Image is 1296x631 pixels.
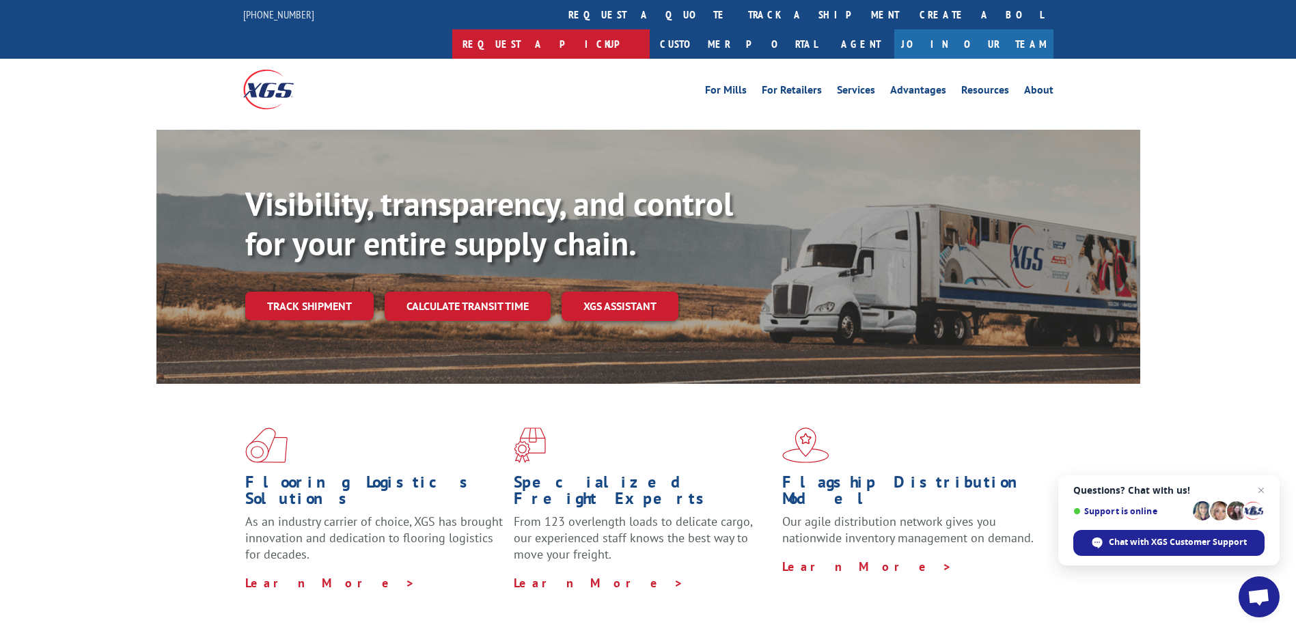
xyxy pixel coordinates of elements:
a: About [1024,85,1053,100]
span: Questions? Chat with us! [1073,485,1265,496]
p: From 123 overlength loads to delicate cargo, our experienced staff knows the best way to move you... [514,514,772,574]
a: Join Our Team [894,29,1053,59]
a: Resources [961,85,1009,100]
a: Services [837,85,875,100]
a: For Mills [705,85,747,100]
a: Open chat [1239,576,1280,617]
a: [PHONE_NUMBER] [243,8,314,21]
a: Learn More > [782,559,952,574]
span: Support is online [1073,506,1188,516]
a: Request a pickup [452,29,650,59]
img: xgs-icon-flagship-distribution-model-red [782,427,829,463]
a: XGS ASSISTANT [562,292,678,321]
img: xgs-icon-focused-on-flooring-red [514,427,546,463]
a: Advantages [890,85,946,100]
a: Track shipment [245,292,374,320]
a: For Retailers [762,85,822,100]
span: Chat with XGS Customer Support [1073,530,1265,556]
a: Customer Portal [650,29,827,59]
h1: Flooring Logistics Solutions [245,474,504,514]
img: xgs-icon-total-supply-chain-intelligence-red [245,427,288,463]
a: Agent [827,29,894,59]
a: Learn More > [245,575,415,591]
span: As an industry carrier of choice, XGS has brought innovation and dedication to flooring logistics... [245,514,503,562]
span: Our agile distribution network gives you nationwide inventory management on demand. [782,514,1034,546]
span: Chat with XGS Customer Support [1109,536,1247,548]
h1: Flagship Distribution Model [782,474,1040,514]
h1: Specialized Freight Experts [514,474,772,514]
a: Learn More > [514,575,684,591]
b: Visibility, transparency, and control for your entire supply chain. [245,182,733,264]
a: Calculate transit time [385,292,551,321]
